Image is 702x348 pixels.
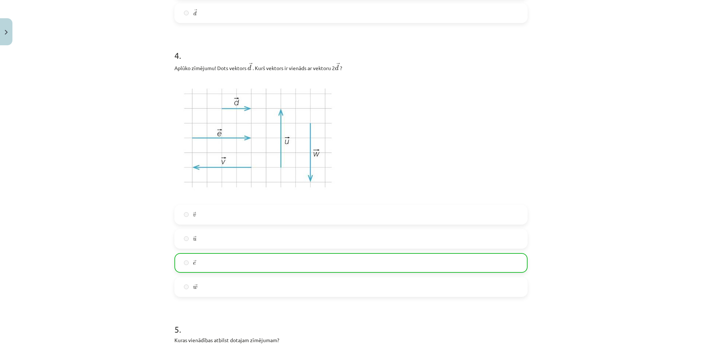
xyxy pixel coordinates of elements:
span: d [193,11,197,16]
img: icon-close-lesson-0947bae3869378f0d4975bcd49f059093ad1ed9edebbc8119c70593378902aed.svg [5,30,8,35]
span: d [335,65,339,70]
span: v [193,214,196,217]
span: → [194,9,197,14]
span: d [248,65,251,70]
span: u [193,238,196,241]
span: → [195,284,197,288]
span: → [336,63,340,68]
span: → [193,236,196,240]
span: → [193,260,196,264]
h1: 4 . [174,38,528,60]
span: e [193,262,196,265]
p: Aplūko zīmējumu! Dots vektors ﻿ ﻿. Kurš vektors ir vienāds ar vektoru ﻿2 ? [174,62,528,72]
p: Kuras vienādības atbilst dotajam zīmējumam? [174,336,528,344]
span: → [193,212,196,216]
h1: 5 . [174,311,528,334]
span: → [249,63,253,68]
span: w [193,286,197,289]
